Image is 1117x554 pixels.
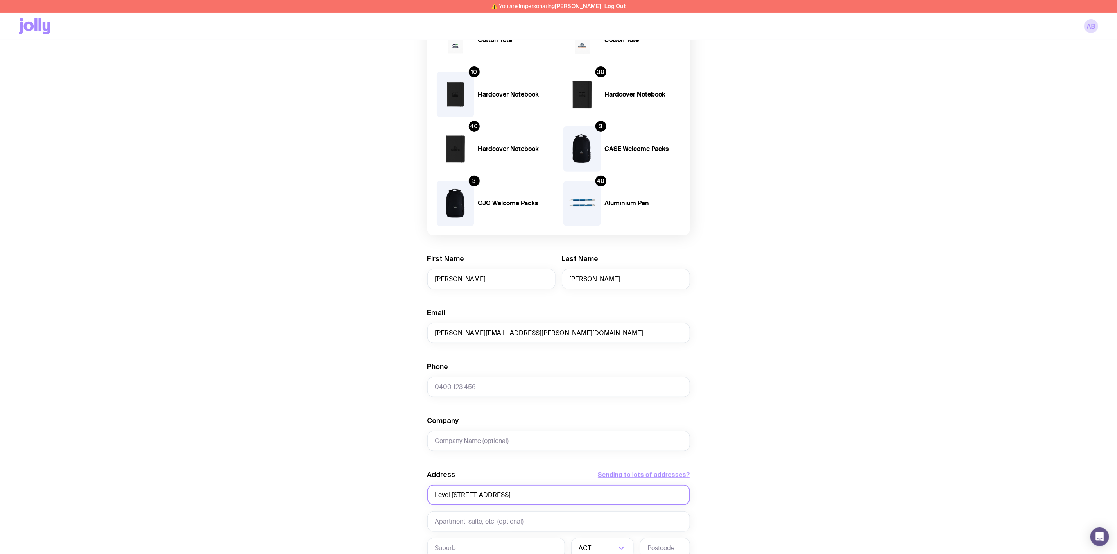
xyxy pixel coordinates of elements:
[427,377,690,397] input: 0400 123 456
[478,199,554,207] h4: CJC Welcome Packs
[469,176,480,186] div: 3
[491,3,601,9] span: ⚠️ You are impersonating
[605,91,681,99] h4: Hardcover Notebook
[555,3,601,9] span: [PERSON_NAME]
[595,66,606,77] div: 30
[605,145,681,153] h4: CASE Welcome Packs
[427,511,690,532] input: Apartment, suite, etc. (optional)
[427,308,445,317] label: Email
[469,121,480,132] div: 40
[478,91,554,99] h4: Hardcover Notebook
[427,254,464,264] label: First Name
[1084,19,1098,33] a: AB
[478,145,554,153] h4: Hardcover Notebook
[605,199,681,207] h4: Aluminium Pen
[427,485,690,505] input: Street Address
[604,3,626,9] button: Log Out
[598,470,690,479] button: Sending to lots of addresses?
[562,269,690,289] input: Last Name
[562,254,599,264] label: Last Name
[427,362,448,371] label: Phone
[1090,527,1109,546] div: Open Intercom Messenger
[595,176,606,186] div: 40
[427,323,690,343] input: employee@company.com
[595,121,606,132] div: 3
[427,470,455,479] label: Address
[427,416,459,425] label: Company
[469,66,480,77] div: 10
[427,269,556,289] input: First Name
[427,431,690,451] input: Company Name (optional)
